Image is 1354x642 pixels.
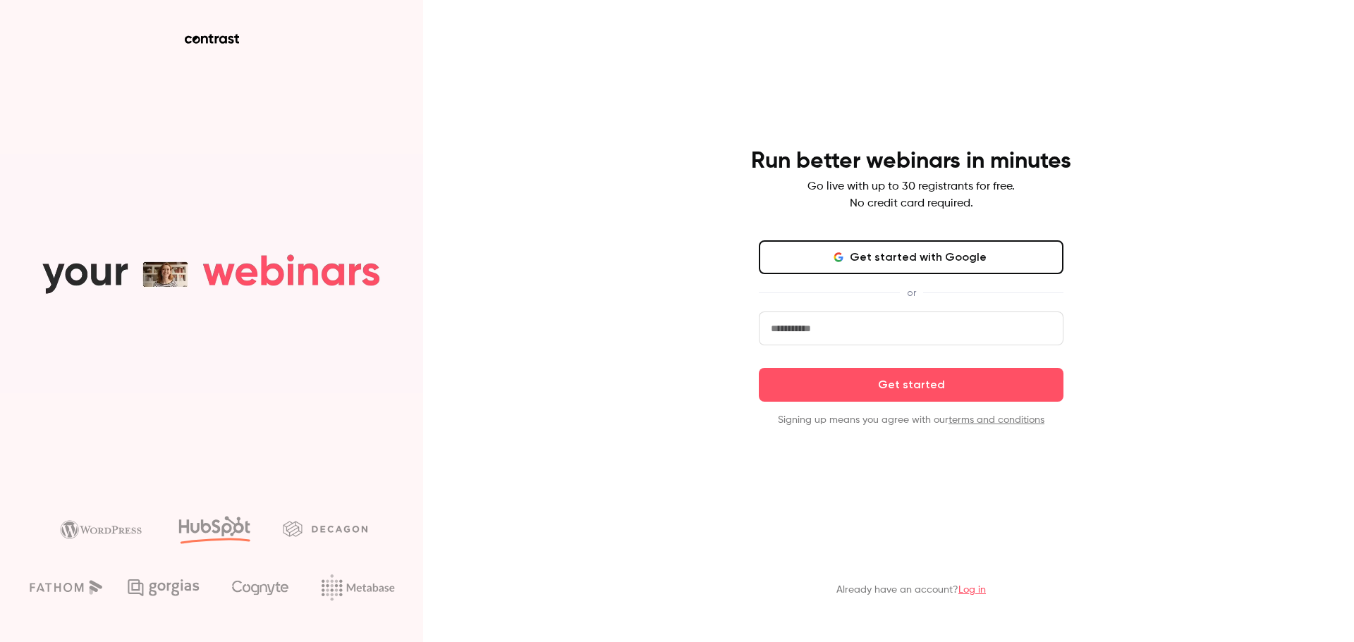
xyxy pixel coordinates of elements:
a: terms and conditions [949,415,1044,425]
p: Go live with up to 30 registrants for free. No credit card required. [807,178,1015,212]
span: or [900,285,923,300]
p: Already have an account? [836,583,986,597]
p: Signing up means you agree with our [759,413,1063,427]
button: Get started with Google [759,240,1063,274]
h4: Run better webinars in minutes [751,147,1071,175]
button: Get started [759,368,1063,402]
img: decagon [283,521,367,536]
a: Log in [958,585,986,595]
